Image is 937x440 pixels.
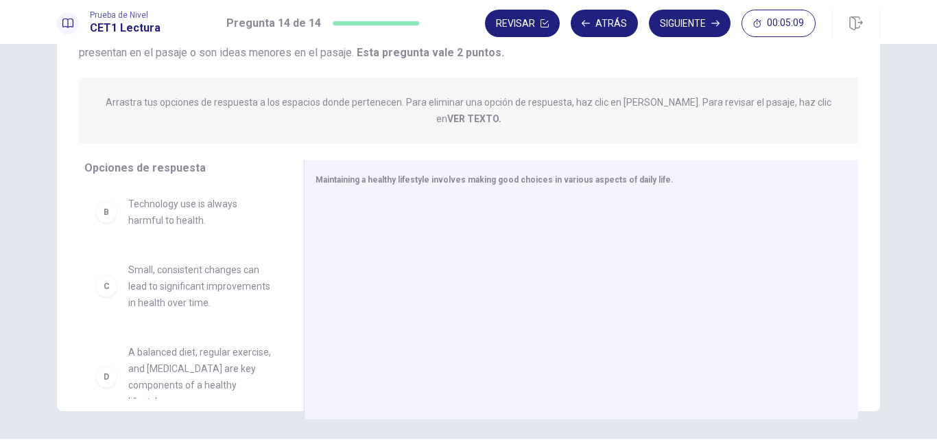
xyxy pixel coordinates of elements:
[106,97,831,124] p: Arrastra tus opciones de respuesta a los espacios donde pertenecen. Para eliminar una opción de r...
[90,10,161,20] span: Prueba de Nivel
[571,10,638,37] button: Atrás
[128,196,271,229] span: Technology use is always harmful to health.
[90,20,161,36] h1: CET1 Lectura
[79,13,851,59] span: Instrucciones: Se proporciona a continuación una [PERSON_NAME] introductoria para un breve resume...
[95,201,117,223] div: B
[316,175,674,185] span: Maintaining a healthy lifestyle involves making good choices in various aspects of daily life.
[485,10,560,37] button: Revisar
[95,275,117,297] div: C
[128,344,271,410] span: A balanced diet, regular exercise, and [MEDICAL_DATA] are key components of a healthy lifestyle.
[649,10,731,37] button: Siguiente
[226,15,321,32] h1: Pregunta 14 de 14
[95,366,117,388] div: D
[742,10,816,37] button: 00:05:09
[84,251,282,322] div: CSmall, consistent changes can lead to significant improvements in health over time.
[84,185,282,240] div: BTechnology use is always harmful to health.
[84,161,206,174] span: Opciones de respuesta
[447,113,501,124] strong: VER TEXTO.
[84,333,282,421] div: DA balanced diet, regular exercise, and [MEDICAL_DATA] are key components of a healthy lifestyle.
[354,46,504,59] strong: Esta pregunta vale 2 puntos.
[128,262,271,311] span: Small, consistent changes can lead to significant improvements in health over time.
[767,18,804,29] span: 00:05:09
